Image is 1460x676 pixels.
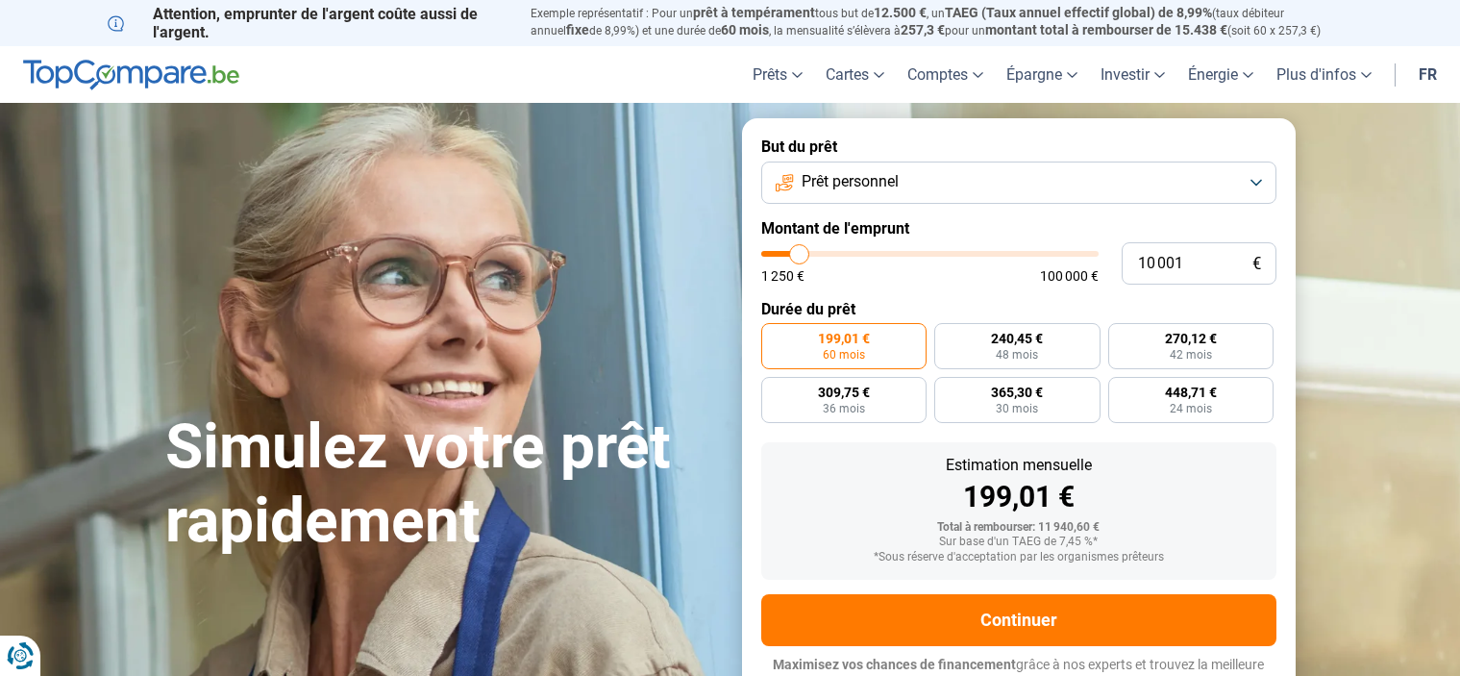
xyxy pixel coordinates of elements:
[1170,403,1212,414] span: 24 mois
[165,411,719,559] h1: Simulez votre prêt rapidement
[996,349,1038,361] span: 48 mois
[991,386,1043,399] span: 365,30 €
[761,594,1276,646] button: Continuer
[777,551,1261,564] div: *Sous réserve d'acceptation par les organismes prêteurs
[1170,349,1212,361] span: 42 mois
[1265,46,1383,103] a: Plus d'infos
[777,483,1261,512] div: 199,01 €
[823,403,865,414] span: 36 mois
[995,46,1089,103] a: Épargne
[1176,46,1265,103] a: Énergie
[896,46,995,103] a: Comptes
[818,386,870,399] span: 309,75 €
[818,332,870,345] span: 199,01 €
[1089,46,1176,103] a: Investir
[901,22,945,38] span: 257,3 €
[1407,46,1448,103] a: fr
[777,521,1261,535] div: Total à rembourser: 11 940,60 €
[761,162,1276,204] button: Prêt personnel
[991,332,1043,345] span: 240,45 €
[108,5,507,41] p: Attention, emprunter de l'argent coûte aussi de l'argent.
[761,269,804,283] span: 1 250 €
[741,46,814,103] a: Prêts
[777,536,1261,549] div: Sur base d'un TAEG de 7,45 %*
[814,46,896,103] a: Cartes
[761,219,1276,238] label: Montant de l'emprunt
[566,22,589,38] span: fixe
[531,5,1353,39] p: Exemple représentatif : Pour un tous but de , un (taux débiteur annuel de 8,99%) et une durée de ...
[1165,386,1217,399] span: 448,71 €
[1252,256,1261,272] span: €
[945,5,1212,20] span: TAEG (Taux annuel effectif global) de 8,99%
[874,5,927,20] span: 12.500 €
[802,171,899,192] span: Prêt personnel
[23,60,239,90] img: TopCompare
[773,657,1016,672] span: Maximisez vos chances de financement
[777,458,1261,473] div: Estimation mensuelle
[761,138,1276,156] label: But du prêt
[1165,332,1217,345] span: 270,12 €
[1040,269,1099,283] span: 100 000 €
[721,22,769,38] span: 60 mois
[761,300,1276,318] label: Durée du prêt
[985,22,1227,38] span: montant total à rembourser de 15.438 €
[823,349,865,361] span: 60 mois
[693,5,815,20] span: prêt à tempérament
[996,403,1038,414] span: 30 mois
